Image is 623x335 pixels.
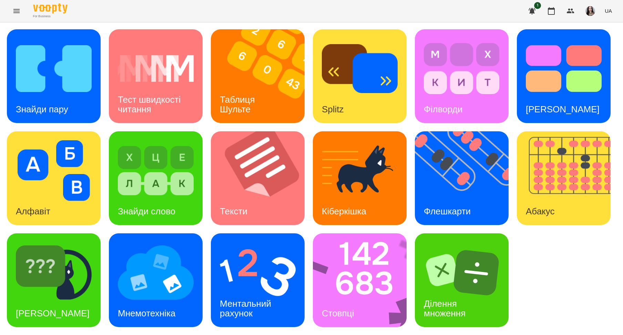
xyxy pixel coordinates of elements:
[605,7,612,14] span: UA
[526,38,602,99] img: Тест Струпа
[517,131,619,225] img: Абакус
[118,38,194,99] img: Тест швидкості читання
[220,242,296,303] img: Ментальний рахунок
[211,233,305,327] a: Ментальний рахунокМентальний рахунок
[322,308,354,318] h3: Стовпці
[322,206,366,216] h3: Кіберкішка
[33,3,68,13] img: Voopty Logo
[33,14,68,19] span: For Business
[7,131,101,225] a: АлфавітАлфавіт
[118,308,175,318] h3: Мнемотехніка
[424,298,466,318] h3: Ділення множення
[118,206,175,216] h3: Знайди слово
[109,29,203,123] a: Тест швидкості читанняТест швидкості читання
[322,104,344,114] h3: Splitz
[526,206,554,216] h3: Абакус
[313,131,407,225] a: КіберкішкаКіберкішка
[313,233,416,327] img: Стовпці
[118,242,194,303] img: Мнемотехніка
[534,2,541,9] span: 1
[424,242,500,303] img: Ділення множення
[7,29,101,123] a: Знайди паруЗнайди пару
[118,94,183,114] h3: Тест швидкості читання
[16,38,92,99] img: Знайди пару
[517,29,611,123] a: Тест Струпа[PERSON_NAME]
[517,131,611,225] a: АбакусАбакус
[220,206,247,216] h3: Тексти
[313,233,407,327] a: СтовпціСтовпці
[415,131,517,225] img: Флешкарти
[415,131,509,225] a: ФлешкартиФлешкарти
[109,131,203,225] a: Знайди словоЗнайди слово
[415,233,509,327] a: Ділення множенняДілення множення
[16,104,68,114] h3: Знайди пару
[211,131,305,225] a: ТекстиТексти
[211,29,313,123] img: Таблиця Шульте
[415,29,509,123] a: ФілвордиФілворди
[526,104,600,114] h3: [PERSON_NAME]
[322,140,398,201] img: Кіберкішка
[602,4,615,17] button: UA
[211,29,305,123] a: Таблиця ШультеТаблиця Шульте
[8,3,25,19] button: Menu
[16,206,50,216] h3: Алфавіт
[16,308,90,318] h3: [PERSON_NAME]
[322,38,398,99] img: Splitz
[220,94,257,114] h3: Таблиця Шульте
[313,29,407,123] a: SplitzSplitz
[7,233,101,327] a: Знайди Кіберкішку[PERSON_NAME]
[16,242,92,303] img: Знайди Кіберкішку
[16,140,92,201] img: Алфавіт
[424,206,471,216] h3: Флешкарти
[424,38,500,99] img: Філворди
[424,104,462,114] h3: Філворди
[109,233,203,327] a: МнемотехнікаМнемотехніка
[585,6,595,16] img: 23d2127efeede578f11da5c146792859.jpg
[211,131,313,225] img: Тексти
[220,298,274,318] h3: Ментальний рахунок
[118,140,194,201] img: Знайди слово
